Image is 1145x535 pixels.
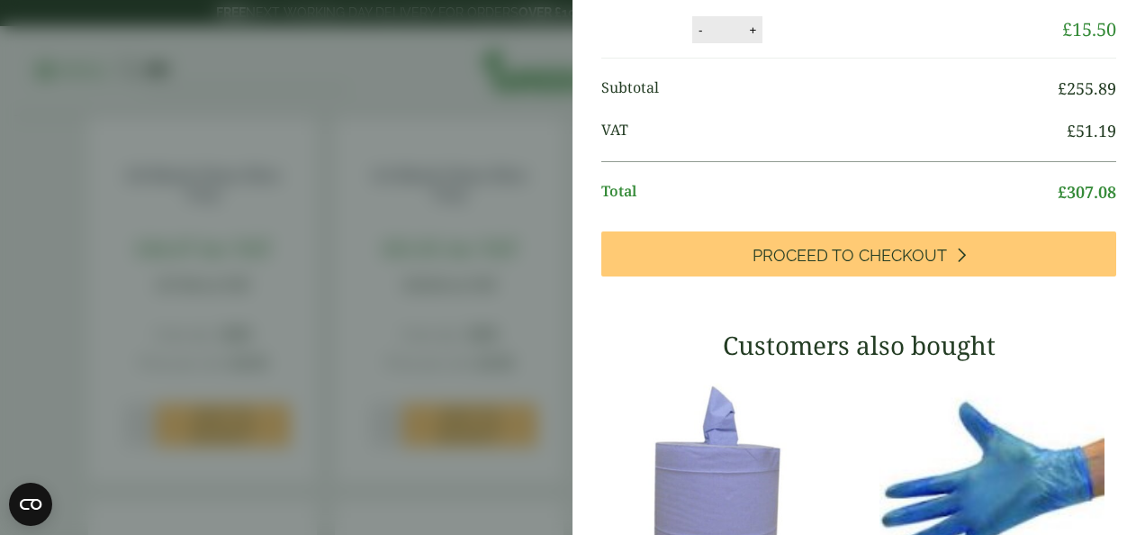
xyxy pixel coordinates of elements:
[693,23,708,38] button: -
[601,231,1116,277] a: Proceed to Checkout
[601,77,1058,101] span: Subtotal
[1067,120,1116,141] bdi: 51.19
[601,119,1067,143] span: VAT
[601,180,1058,204] span: Total
[744,23,762,38] button: +
[1062,17,1116,41] bdi: 15.50
[1058,77,1116,99] bdi: 255.89
[9,483,52,526] button: Open CMP widget
[601,331,1116,361] h3: Customers also bought
[753,246,947,266] span: Proceed to Checkout
[1058,181,1116,203] bdi: 307.08
[1067,120,1076,141] span: £
[1062,17,1072,41] span: £
[1058,77,1067,99] span: £
[1058,181,1067,203] span: £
